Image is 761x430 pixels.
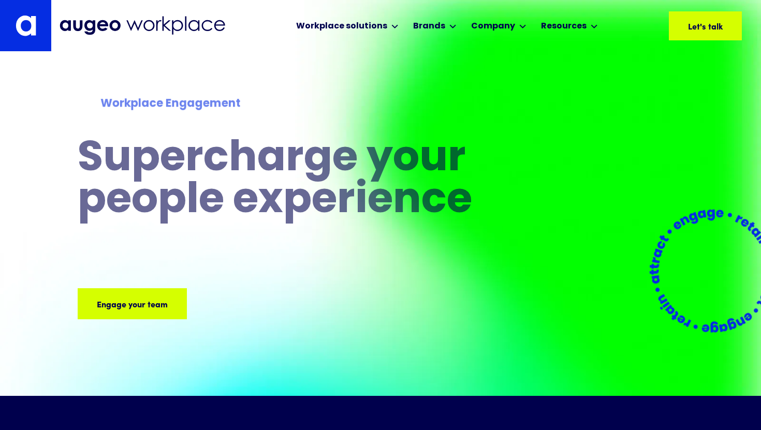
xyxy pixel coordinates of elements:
[669,11,742,40] a: Let's talk
[16,15,36,36] img: Augeo's "a" monogram decorative logo in white.
[296,20,387,33] div: Workplace solutions
[100,96,502,112] div: Workplace Engagement
[78,288,187,319] a: Engage your team
[78,139,525,223] h1: Supercharge your people experience
[541,20,587,33] div: Resources
[60,16,225,35] img: Augeo Workplace business unit full logo in mignight blue.
[413,20,445,33] div: Brands
[471,20,515,33] div: Company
